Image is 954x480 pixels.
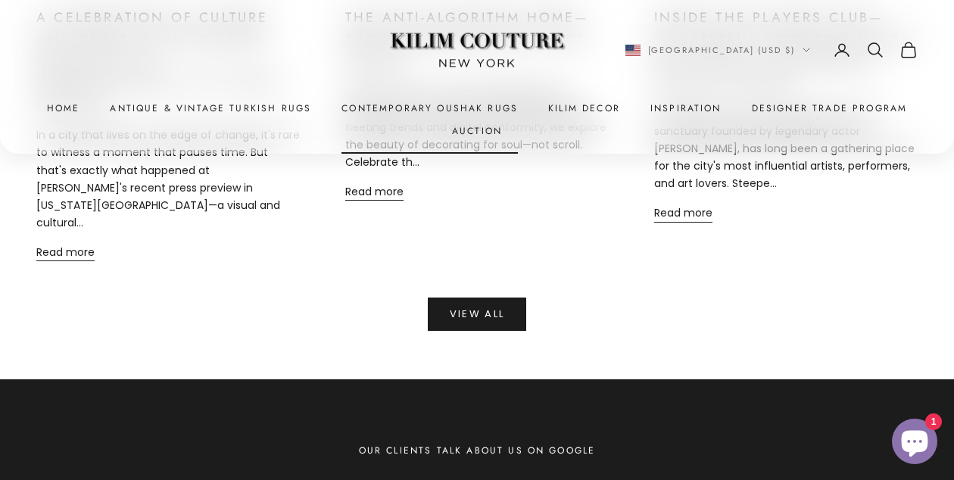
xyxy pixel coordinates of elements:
[36,244,95,261] a: Read more
[382,14,572,86] img: Logo of Kilim Couture New York
[47,101,80,116] a: Home
[298,443,656,458] p: Our Clients Talk About Us on Google
[650,101,722,116] a: Inspiration
[341,101,518,116] a: Contemporary Oushak Rugs
[625,41,918,59] nav: Secondary navigation
[36,101,918,139] nav: Primary navigation
[625,45,641,56] img: United States
[452,123,502,139] a: Auction
[648,43,796,57] span: [GEOGRAPHIC_DATA] (USD $)
[887,419,942,468] inbox-online-store-chat: Shopify online store chat
[752,101,908,116] a: Designer Trade Program
[428,298,527,331] a: View All
[548,101,620,116] summary: Kilim Decor
[36,126,300,232] p: In a city that lives on the edge of change, it's rare to witness a moment that pauses time. But t...
[654,204,712,222] a: Read more
[110,101,311,116] a: Antique & Vintage Turkish Rugs
[625,43,811,57] button: Change country or currency
[345,183,404,201] a: Read more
